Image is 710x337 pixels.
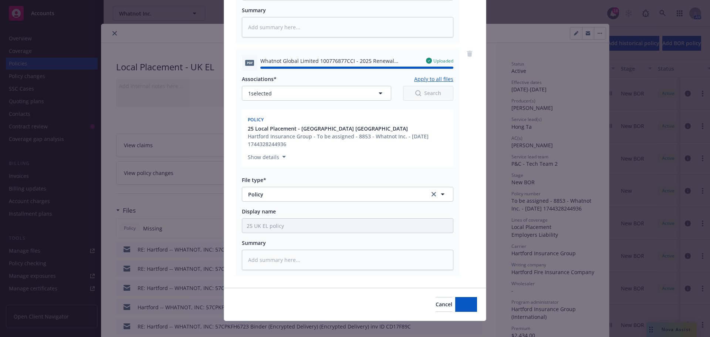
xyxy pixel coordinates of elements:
[455,297,477,312] button: Add files
[436,297,452,312] button: Cancel
[242,219,453,233] input: Add display name here...
[242,239,266,246] span: Summary
[436,301,452,308] span: Cancel
[455,301,477,308] span: Add files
